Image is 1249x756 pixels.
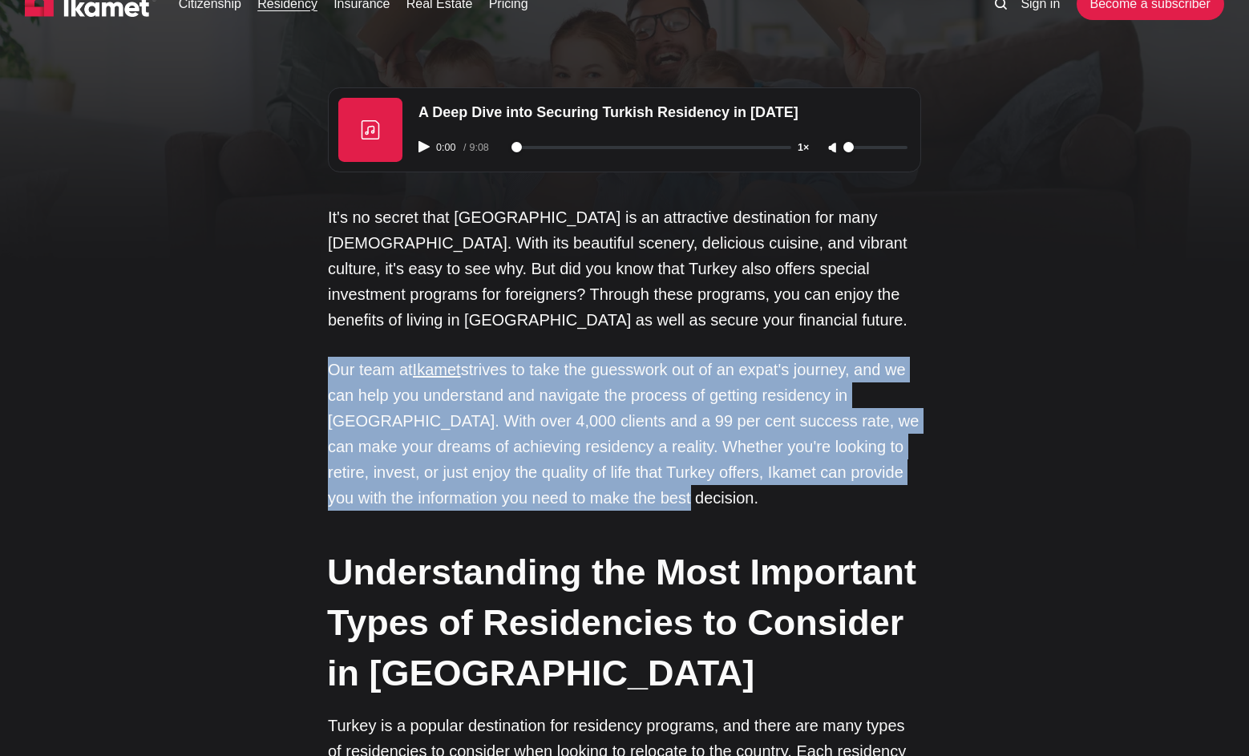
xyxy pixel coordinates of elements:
[409,98,917,127] div: A Deep Dive into Securing Turkish Residency in [DATE]
[466,142,491,153] span: 9:08
[328,204,921,333] p: It's no secret that [GEOGRAPHIC_DATA] is an attractive destination for many [DEMOGRAPHIC_DATA]. W...
[824,142,843,155] button: Unmute
[328,357,921,511] p: Our team at strives to take the guesswork out of an expat's journey, and we can help you understa...
[413,361,461,378] a: Ikamet
[794,143,824,153] button: Adjust playback speed
[327,547,920,698] h2: Understanding the Most Important Types of Residencies to Consider in [GEOGRAPHIC_DATA]
[433,143,463,153] span: 0:00
[418,141,433,152] button: Play audio
[463,143,508,153] div: /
